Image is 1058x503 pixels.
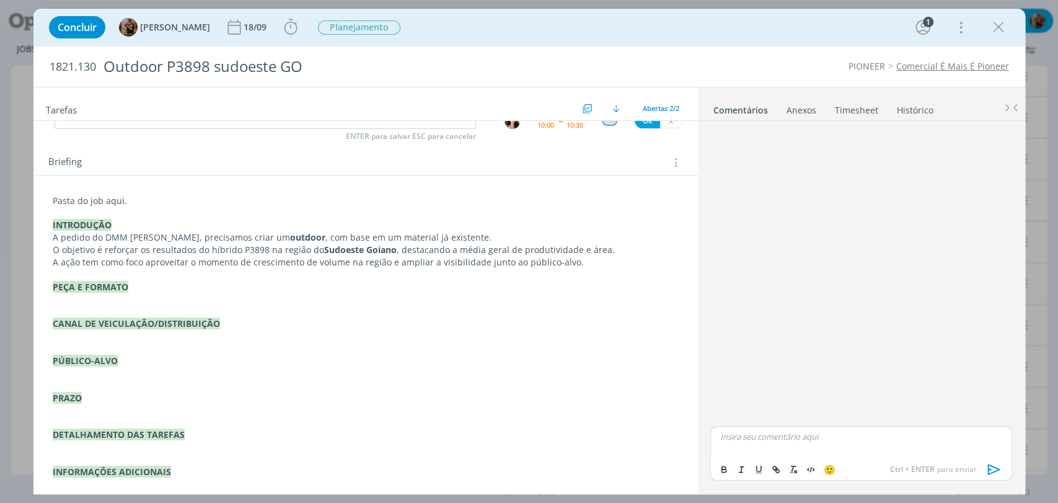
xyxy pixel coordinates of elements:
[53,429,185,440] strong: DETALHAMENTO DAS TAREFAS
[50,60,96,74] span: 1821.130
[33,9,1025,494] div: dialog
[346,131,476,141] span: ENTER para salvar ESC para cancelar
[53,466,171,478] strong: INFORMAÇÕES ADICIONAIS
[318,20,400,35] span: Planejamento
[53,231,679,244] p: A pedido do DMM [PERSON_NAME], precisamos criar um , com base em um material já existente.
[53,244,679,256] p: O objetivo é reforçar os resultados do híbrido P3898 na região do , destacando a média geral de p...
[53,219,112,231] strong: INTRODUÇÃO
[504,113,521,130] button: T
[53,392,82,404] strong: PRAZO
[58,22,97,32] span: Concluir
[643,104,679,113] span: Abertas 2/2
[787,104,816,117] div: Anexos
[99,51,604,82] div: Outdoor P3898 sudoeste GO
[46,101,77,116] span: Tarefas
[53,256,679,269] p: A ação tem como foco aproveitar o momento de crescimento de volume na região e ampliar a visibili...
[890,464,977,475] span: para enviar
[53,281,128,293] strong: PEÇA E FORMATO
[140,23,210,32] span: [PERSON_NAME]
[505,114,520,129] img: T
[53,318,220,329] strong: CANAL DE VEICULAÇÃO/DISTRIBUIÇÃO
[290,231,325,243] strong: outdoor
[534,113,557,122] div: 12/09
[834,99,879,117] a: Timesheet
[890,464,937,475] span: Ctrl + ENTER
[923,17,933,27] div: 1
[612,105,620,112] img: arrow-down.svg
[324,244,397,256] strong: Sudoeste Goiano
[563,113,586,122] div: 12/09
[53,195,679,207] p: Pasta do job aqui.
[244,23,269,32] div: 18/09
[317,20,401,35] button: Planejamento
[896,99,934,117] a: Histórico
[896,60,1009,72] a: Comercial É Mais É Pioneer
[913,17,933,37] button: 1
[823,463,835,476] span: 🙂
[119,18,138,37] img: A
[119,18,210,37] button: A[PERSON_NAME]
[566,122,583,128] div: 10:30
[820,462,837,477] button: 🙂
[849,60,885,72] a: PIONEER
[48,154,82,171] span: Briefing
[49,16,105,38] button: Concluir
[537,122,554,128] div: 10:00
[53,355,118,367] strong: PÚBLICO-ALVO
[713,99,769,117] a: Comentários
